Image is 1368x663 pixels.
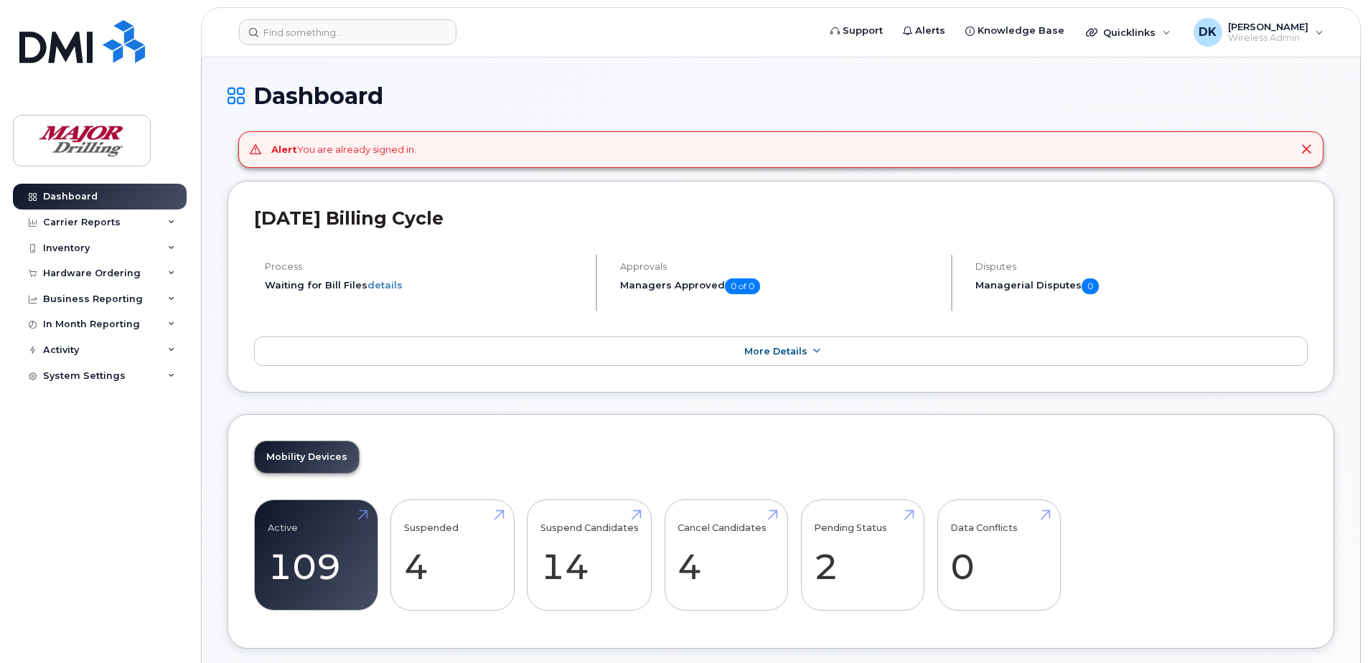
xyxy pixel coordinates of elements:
a: Cancel Candidates 4 [678,508,774,603]
h5: Managers Approved [620,278,939,294]
h5: Managerial Disputes [975,278,1308,294]
a: Suspend Candidates 14 [540,508,639,603]
a: Data Conflicts 0 [950,508,1047,603]
h4: Approvals [620,261,939,272]
a: Mobility Devices [255,441,359,473]
div: You are already signed in. [271,143,416,156]
span: 0 [1082,278,1099,294]
h1: Dashboard [228,83,1334,108]
h4: Disputes [975,261,1308,272]
h2: [DATE] Billing Cycle [254,207,1308,229]
h4: Process [265,261,584,272]
a: Active 109 [268,508,365,603]
a: Suspended 4 [404,508,501,603]
strong: Alert [271,144,297,155]
span: More Details [744,346,807,357]
span: 0 of 0 [725,278,760,294]
a: details [367,279,403,291]
li: Waiting for Bill Files [265,278,584,292]
a: Pending Status 2 [814,508,911,603]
